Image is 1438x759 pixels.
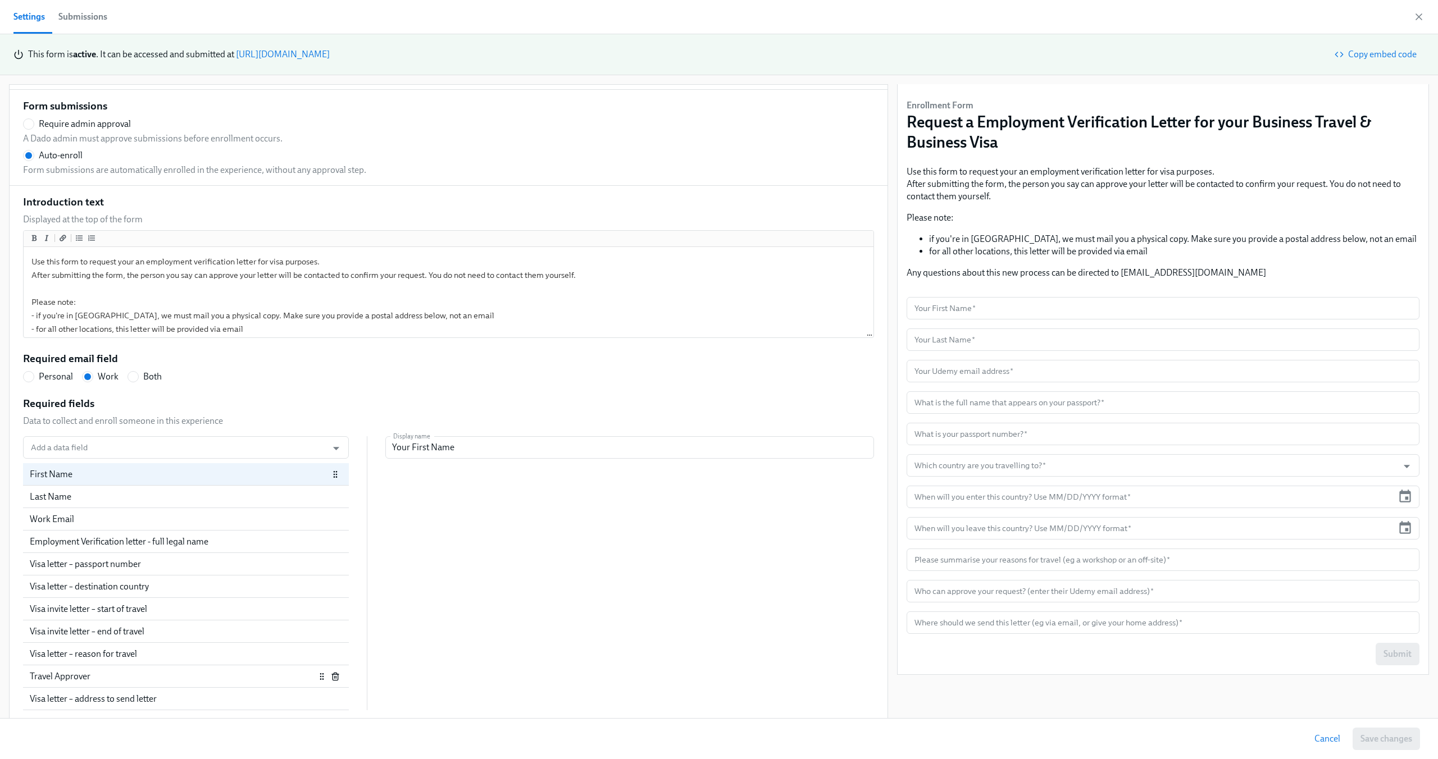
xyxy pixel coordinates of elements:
p: Use this form to request your an employment verification letter for visa purposes. After submitti... [907,166,1419,203]
div: Last Name [30,491,342,503]
h5: Form submissions [23,99,107,113]
div: Employment Verification letter - full legal name [23,531,349,553]
span: Work [98,371,119,383]
div: Visa invite letter – start of travel [23,598,349,620]
div: Visa invite letter – start of travel [30,603,342,615]
div: Visa letter – destination country [30,580,342,593]
p: Data to collect and enroll someone in this experience [23,415,223,427]
button: Open [327,440,345,457]
span: This form is . It can be accessed and submitted at [28,49,234,60]
div: Employment Verification letter - full legal name [30,536,342,548]
div: Last Name [23,486,349,508]
span: Personal [39,371,73,383]
h6: Enrollment Form [907,99,1419,112]
span: Both [143,371,162,383]
span: Copy embed code [1337,49,1417,60]
input: MM/DD/YYYY [907,517,1393,539]
p: Please note: [907,212,1419,224]
p: Any questions about this new process can be directed to [EMAIL_ADDRESS][DOMAIN_NAME] [907,267,1419,279]
div: Visa letter – reason for travel [30,648,342,660]
strong: active [73,49,96,60]
div: Visa letter – address to send letter [23,688,349,710]
div: Visa letter – reason for travel [23,643,349,665]
div: Submissions [58,9,107,25]
div: Visa letter – passport number [23,553,349,575]
div: Travel Approver [23,665,349,688]
span: Cancel [1314,733,1340,744]
span: Require admin approval [39,118,131,130]
button: Add ordered list [86,232,97,244]
button: Add unordered list [74,232,85,244]
div: Visa letter – destination country [23,575,349,598]
h5: Required fields [23,396,94,411]
button: Open [1398,458,1416,475]
input: MM/DD/YYYY [907,486,1393,508]
div: First Name [23,463,349,486]
h3: Request a Employment Verification Letter for your Business Travel & Business Visa [907,112,1419,152]
button: Add a link [57,232,69,244]
div: First Name [30,468,329,481]
div: Visa invite letter – end of travel [30,625,342,638]
h5: Required email field [23,351,118,366]
p: Form submissions are automatically enrolled in the experience, without any approval step. [23,164,366,176]
h5: Introduction text [23,195,104,209]
div: Work Email [30,513,342,525]
div: Work Email [23,508,349,531]
div: Travel Approver [30,670,315,683]
div: Visa letter – address to send letter [30,693,342,705]
textarea: Use this form to request your an employment verification letter for visa purposes. After submitti... [26,249,871,368]
button: Copy embed code [1329,43,1425,66]
p: A Dado admin must approve submissions before enrollment occurs. [23,132,283,145]
button: Cancel [1307,728,1348,750]
button: Add bold text [29,232,40,244]
button: Add italic text [41,232,52,244]
li: if you're in [GEOGRAPHIC_DATA], we must mail you a physical copy. Make sure you provide a postal ... [929,233,1419,245]
li: for all other locations, this letter will be provided via email [929,245,1419,258]
div: Visa invite letter – end of travel [23,620,349,643]
span: Settings [13,9,45,25]
div: Visa letter – passport number [30,558,342,570]
p: Displayed at the top of the form [23,213,143,226]
a: [URL][DOMAIN_NAME] [236,49,330,60]
span: Auto-enroll [39,149,83,162]
input: Display name [385,436,874,459]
